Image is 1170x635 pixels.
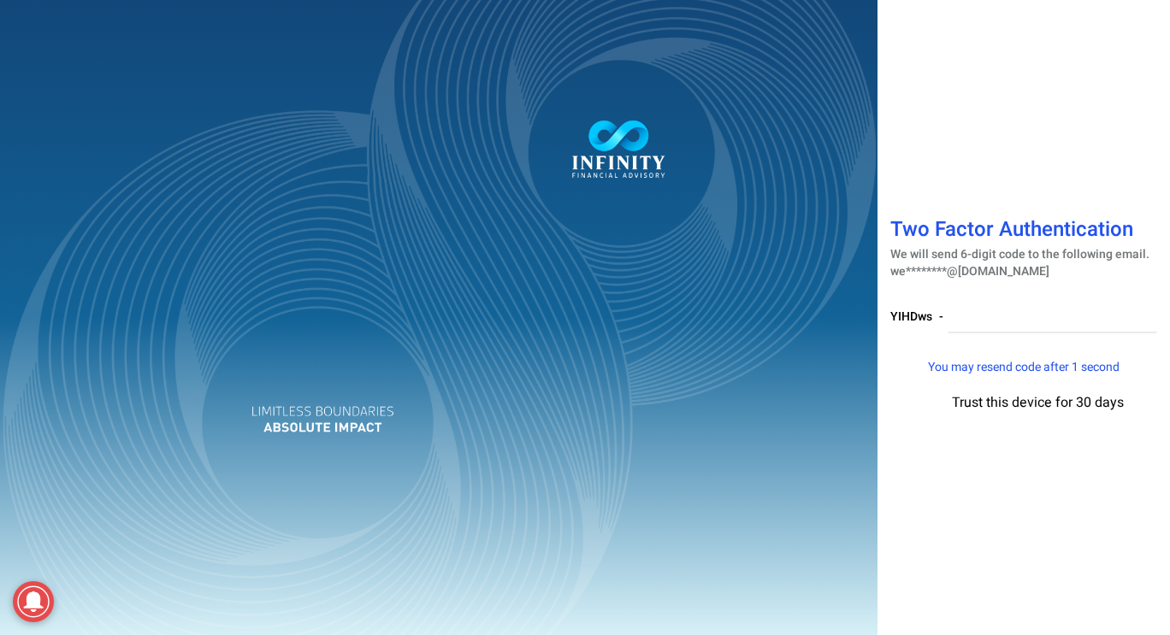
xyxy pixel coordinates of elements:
[890,245,1149,263] span: We will send 6-digit code to the following email.
[952,392,1124,413] span: Trust this device for 30 days
[939,308,943,326] span: -
[890,308,932,326] span: YIHDws
[928,358,1120,376] span: You may resend code after 1 second
[890,219,1157,245] h1: Two Factor Authentication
